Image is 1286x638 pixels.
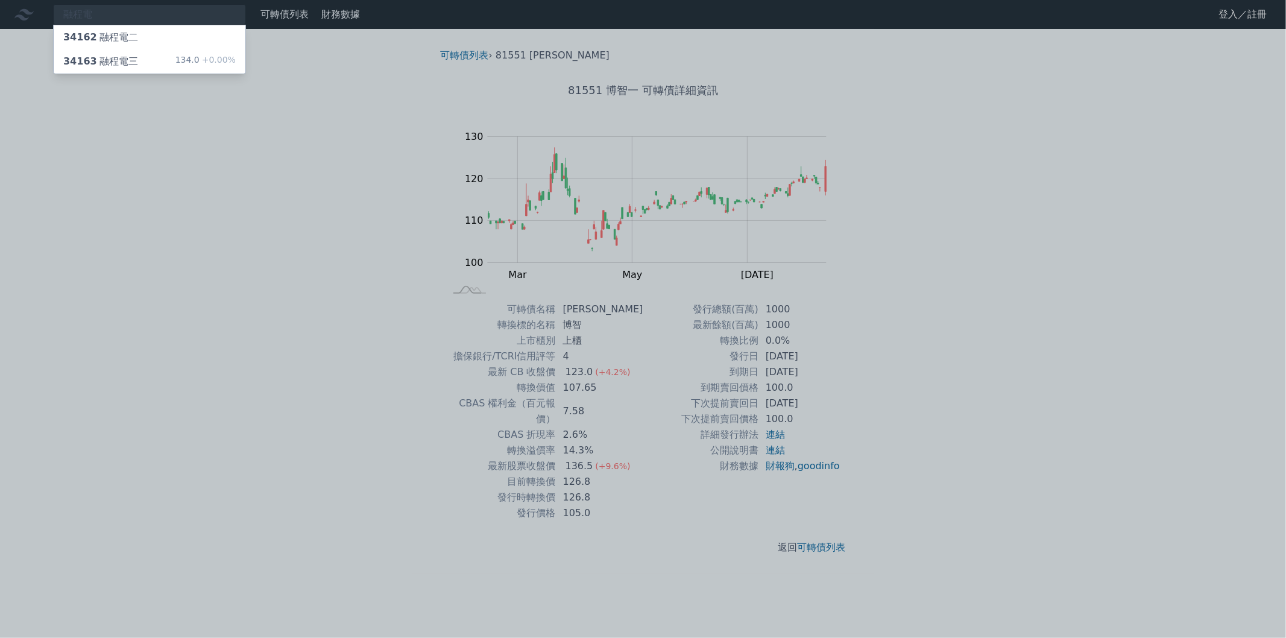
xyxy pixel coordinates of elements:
[54,49,245,74] a: 34163融程電三 134.0+0.00%
[63,30,138,45] div: 融程電二
[175,54,236,69] div: 134.0
[63,55,97,67] span: 34163
[63,54,138,69] div: 融程電三
[63,31,97,43] span: 34162
[200,55,236,65] span: +0.00%
[54,25,245,49] a: 34162融程電二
